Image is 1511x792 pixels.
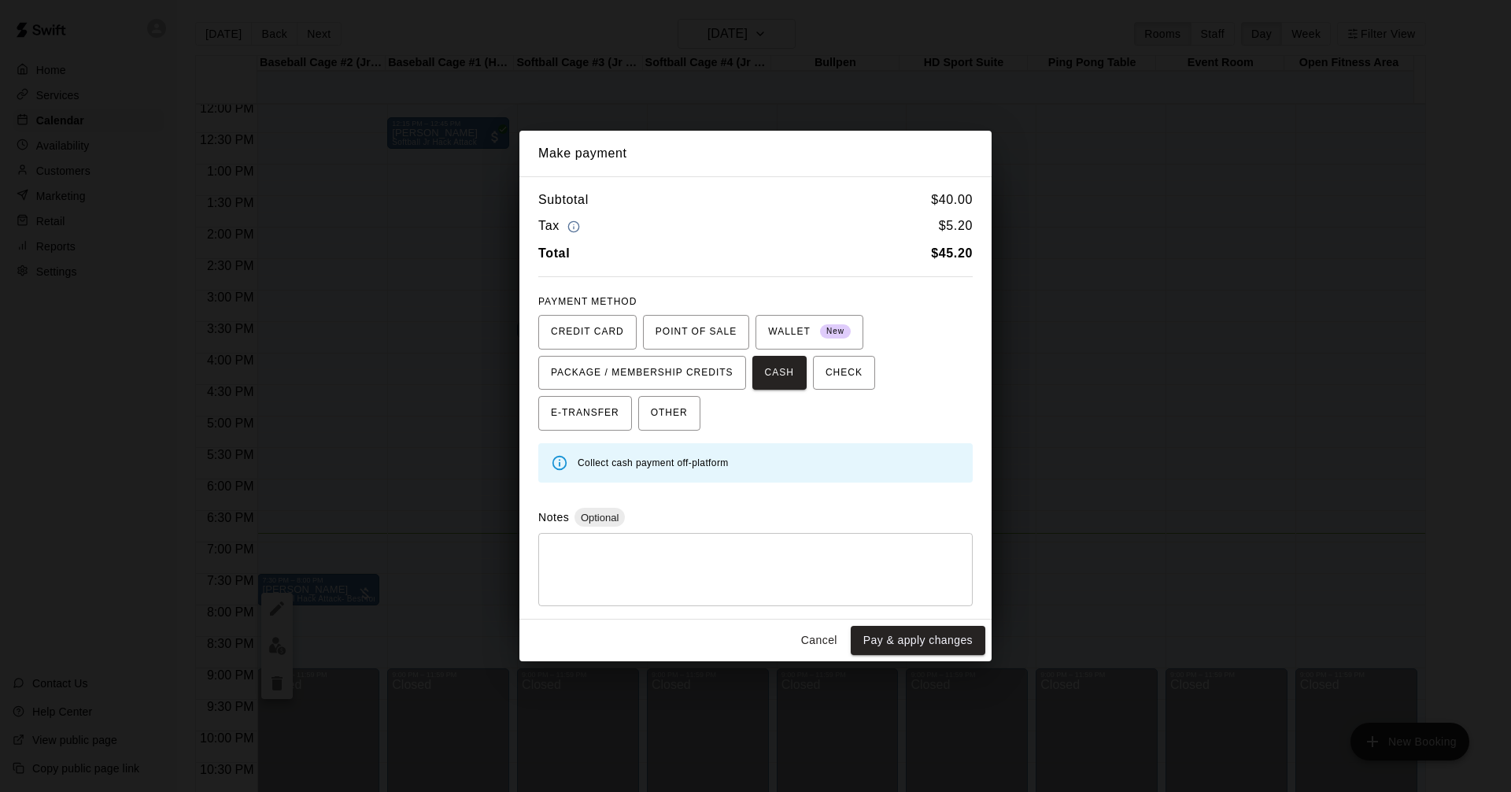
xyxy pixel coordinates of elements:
button: WALLET New [755,315,863,350]
button: Cancel [794,626,844,655]
span: CREDIT CARD [551,320,624,345]
span: POINT OF SALE [656,320,737,345]
span: CHECK [826,361,863,386]
button: CHECK [813,356,875,390]
button: Pay & apply changes [851,626,985,655]
b: $ 45.20 [931,246,973,260]
h6: $ 5.20 [939,216,973,237]
button: CASH [752,356,807,390]
h6: $ 40.00 [931,190,973,210]
span: New [820,321,851,342]
button: CREDIT CARD [538,315,637,350]
label: Notes [538,511,569,524]
span: Optional [574,512,625,524]
span: WALLET [768,320,851,345]
button: POINT OF SALE [643,315,749,350]
span: E-TRANSFER [551,401,619,426]
span: OTHER [651,401,688,426]
span: Collect cash payment off-platform [578,457,729,468]
span: CASH [765,361,794,386]
b: Total [538,246,570,260]
h6: Tax [538,216,584,237]
h2: Make payment [519,131,992,176]
span: PAYMENT METHOD [538,296,637,307]
button: E-TRANSFER [538,396,632,431]
h6: Subtotal [538,190,589,210]
button: OTHER [638,396,700,431]
span: PACKAGE / MEMBERSHIP CREDITS [551,361,733,386]
button: PACKAGE / MEMBERSHIP CREDITS [538,356,746,390]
